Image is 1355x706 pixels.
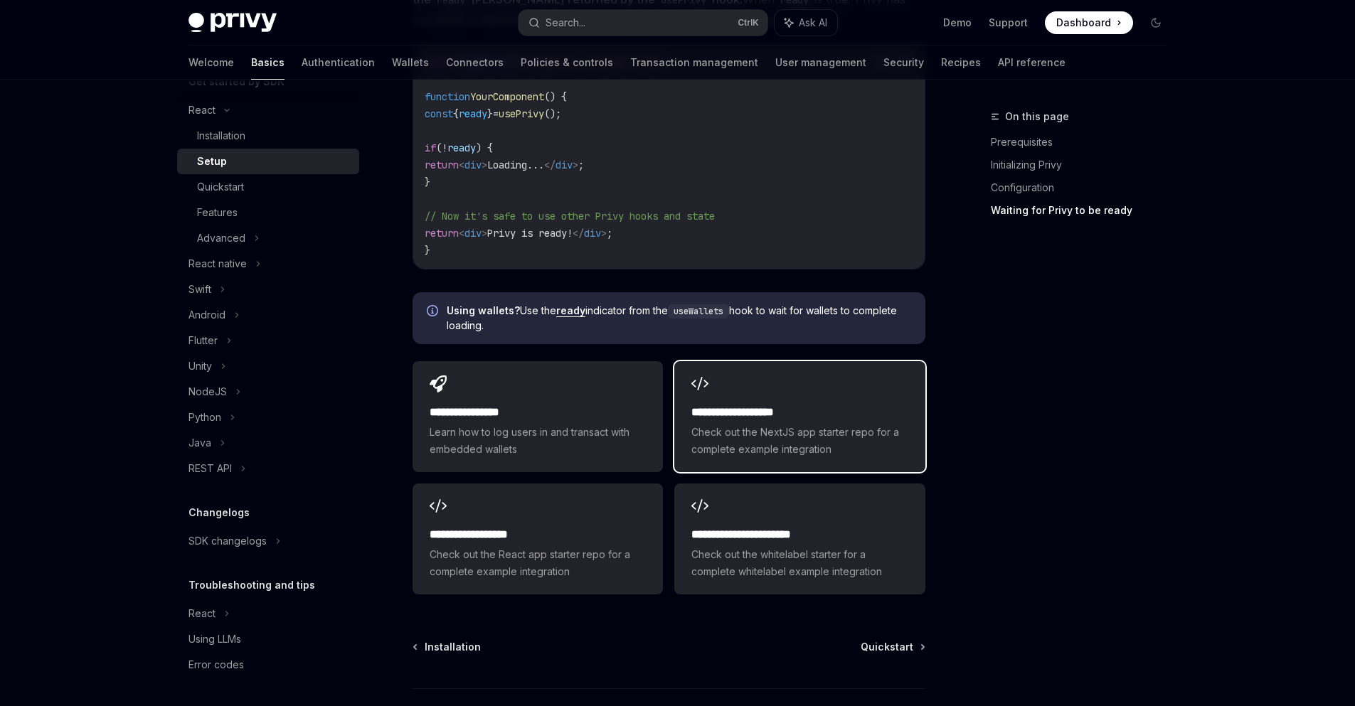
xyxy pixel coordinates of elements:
span: = [493,107,499,120]
a: Setup [177,149,359,174]
span: </ [544,159,556,171]
div: Advanced [197,230,245,247]
div: Flutter [188,332,218,349]
span: Dashboard [1056,16,1111,30]
span: { [453,107,459,120]
span: } [425,176,430,188]
a: Configuration [991,176,1179,199]
a: Quickstart [177,174,359,200]
strong: Using wallets? [447,304,520,316]
a: **** **** **** *Learn how to log users in and transact with embedded wallets [413,361,663,472]
a: Demo [943,16,972,30]
span: return [425,159,459,171]
img: dark logo [188,13,277,33]
span: > [482,227,487,240]
span: div [464,227,482,240]
span: Check out the whitelabel starter for a complete whitelabel example integration [691,546,908,580]
span: Use the indicator from the hook to wait for wallets to complete loading. [447,304,911,333]
button: Ask AI [775,10,837,36]
span: ; [578,159,584,171]
a: Using LLMs [177,626,359,652]
svg: Info [427,305,441,319]
span: On this page [1005,108,1069,125]
span: (); [544,107,561,120]
div: SDK changelogs [188,533,267,550]
a: Support [989,16,1028,30]
div: Using LLMs [188,631,241,648]
span: ) { [476,141,493,154]
h5: Changelogs [188,504,250,521]
div: Setup [197,153,227,170]
span: Loading... [487,159,544,171]
div: React [188,102,216,119]
span: < [459,159,464,171]
div: REST API [188,460,232,477]
a: Waiting for Privy to be ready [991,199,1179,222]
span: < [459,227,464,240]
a: Initializing Privy [991,154,1179,176]
div: NodeJS [188,383,227,400]
span: Check out the NextJS app starter repo for a complete example integration [691,424,908,458]
a: Welcome [188,46,234,80]
div: Installation [197,127,245,144]
span: div [584,227,601,240]
span: Quickstart [861,640,913,654]
span: > [482,159,487,171]
span: ready [447,141,476,154]
span: } [487,107,493,120]
div: Quickstart [197,178,244,196]
div: Java [188,434,211,451]
span: div [464,159,482,171]
a: Policies & controls [521,46,613,80]
a: Authentication [302,46,375,80]
a: Wallets [392,46,429,80]
span: Ask AI [799,16,827,30]
h5: Troubleshooting and tips [188,577,315,594]
a: Transaction management [630,46,758,80]
span: const [425,107,453,120]
a: Connectors [446,46,504,80]
button: Toggle dark mode [1144,11,1167,34]
span: Installation [425,640,481,654]
div: React [188,605,216,622]
div: Python [188,409,221,426]
span: // Now it's safe to use other Privy hooks and state [425,210,715,223]
a: Recipes [941,46,981,80]
span: ; [607,227,612,240]
a: API reference [998,46,1066,80]
span: > [573,159,578,171]
span: ! [442,141,447,154]
span: Privy is ready! [487,227,573,240]
span: ( [436,141,442,154]
span: function [425,90,470,103]
span: ready [459,107,487,120]
div: React native [188,255,247,272]
span: } [425,244,430,257]
a: User management [775,46,866,80]
div: Error codes [188,656,244,673]
a: Dashboard [1045,11,1133,34]
a: Prerequisites [991,131,1179,154]
span: usePrivy [499,107,544,120]
div: Unity [188,358,212,375]
a: Installation [177,123,359,149]
code: useWallets [668,304,729,319]
a: Security [883,46,924,80]
div: Search... [546,14,585,31]
span: () { [544,90,567,103]
span: YourComponent [470,90,544,103]
a: **** **** **** ****Check out the NextJS app starter repo for a complete example integration [674,361,925,472]
a: Error codes [177,652,359,678]
span: </ [573,227,584,240]
a: **** **** **** **** ***Check out the whitelabel starter for a complete whitelabel example integra... [674,483,925,594]
a: ready [556,304,585,317]
span: Check out the React app starter repo for a complete example integration [430,546,646,580]
a: Features [177,200,359,225]
button: Search...CtrlK [519,10,767,36]
span: Learn how to log users in and transact with embedded wallets [430,424,646,458]
div: Features [197,204,238,221]
a: Quickstart [861,640,924,654]
a: Installation [414,640,481,654]
a: Basics [251,46,285,80]
a: **** **** **** ***Check out the React app starter repo for a complete example integration [413,483,663,594]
